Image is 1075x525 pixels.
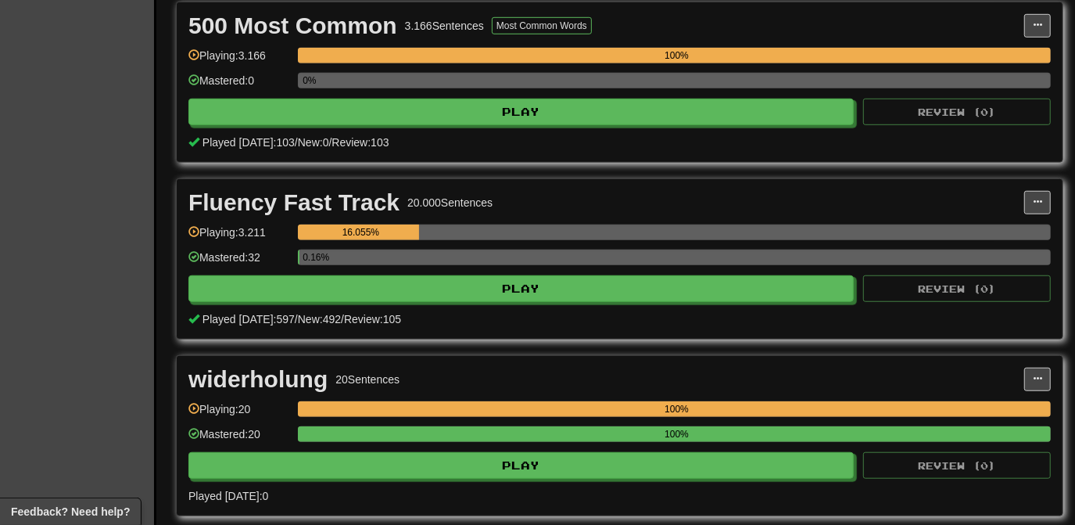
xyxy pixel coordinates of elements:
div: 100% [303,426,1051,442]
div: Playing: 20 [188,401,290,427]
button: Play [188,452,854,479]
span: Review: 105 [344,313,401,325]
button: Review (0) [863,275,1051,302]
div: widerholung [188,368,328,391]
span: Played [DATE]: 103 [202,136,295,149]
div: 20 Sentences [335,372,400,387]
div: Mastered: 20 [188,426,290,452]
button: Most Common Words [492,17,592,34]
button: Review (0) [863,452,1051,479]
span: / [329,136,332,149]
span: / [295,136,298,149]
div: Playing: 3.166 [188,48,290,74]
div: 100% [303,48,1051,63]
button: Play [188,99,854,125]
span: Review: 103 [331,136,389,149]
span: Played [DATE]: 0 [188,490,268,502]
button: Play [188,275,854,302]
span: / [295,313,298,325]
div: 100% [303,401,1051,417]
span: New: 492 [298,313,341,325]
div: 3.166 Sentences [405,18,484,34]
div: 500 Most Common [188,14,397,38]
div: 20.000 Sentences [407,195,493,210]
button: Review (0) [863,99,1051,125]
span: Played [DATE]: 597 [202,313,295,325]
span: New: 0 [298,136,329,149]
div: Mastered: 32 [188,250,290,275]
span: / [341,313,344,325]
div: Playing: 3.211 [188,225,290,250]
span: Open feedback widget [11,504,130,520]
div: 16.055% [303,225,418,240]
div: Mastered: 0 [188,73,290,99]
div: Fluency Fast Track [188,191,400,214]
